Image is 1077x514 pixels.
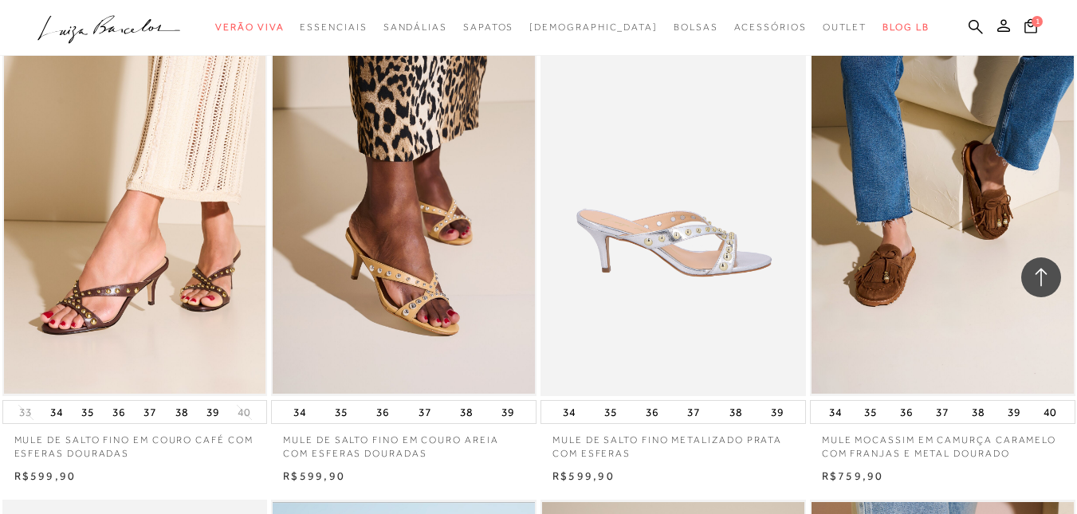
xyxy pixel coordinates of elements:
button: 34 [558,401,580,423]
button: 35 [77,401,99,423]
span: BLOG LB [882,22,929,33]
a: categoryNavScreenReaderText [300,13,367,42]
span: R$599,90 [14,469,77,482]
span: Bolsas [674,22,718,33]
button: 36 [641,401,663,423]
span: Sapatos [463,22,513,33]
a: categoryNavScreenReaderText [215,13,284,42]
button: 36 [895,401,918,423]
button: 36 [108,401,130,423]
img: MULE MOCASSIM EM CAMURÇA CARAMELO COM FRANJAS E METAL DOURADO [812,1,1074,394]
a: MULE DE SALTO FINO EM COURO AREIA COM ESFERAS DOURADAS [271,424,537,461]
img: MULE DE SALTO FINO EM COURO CAFÉ COM ESFERAS DOURADAS [4,1,266,394]
img: MULE DE SALTO FINO EM COURO AREIA COM ESFERAS DOURADAS [273,1,535,394]
button: 37 [139,401,161,423]
button: 39 [497,401,519,423]
span: Verão Viva [215,22,284,33]
button: 36 [371,401,394,423]
button: 39 [1003,401,1025,423]
button: 37 [414,401,436,423]
button: 39 [202,401,224,423]
a: MULE DE SALTO FINO METALIZADO PRATA COM ESFERAS [540,424,806,461]
button: 40 [233,405,255,420]
button: 34 [45,401,68,423]
a: MULE MOCASSIM EM CAMURÇA CARAMELO COM FRANJAS E METAL DOURADO MULE MOCASSIM EM CAMURÇA CARAMELO C... [812,1,1074,394]
span: R$759,90 [822,469,884,482]
button: 38 [725,401,747,423]
a: categoryNavScreenReaderText [674,13,718,42]
a: MULE DE SALTO FINO EM COURO AREIA COM ESFERAS DOURADAS MULE DE SALTO FINO EM COURO AREIA COM ESFE... [273,1,535,394]
span: [DEMOGRAPHIC_DATA] [529,22,658,33]
a: categoryNavScreenReaderText [383,13,447,42]
button: 38 [455,401,478,423]
button: 38 [967,401,989,423]
a: categoryNavScreenReaderText [823,13,867,42]
span: Sandálias [383,22,447,33]
span: R$599,90 [283,469,345,482]
span: R$599,90 [552,469,615,482]
span: Outlet [823,22,867,33]
a: noSubCategoriesText [529,13,658,42]
button: 37 [682,401,705,423]
span: Acessórios [734,22,807,33]
button: 35 [599,401,622,423]
button: 35 [330,401,352,423]
a: categoryNavScreenReaderText [463,13,513,42]
a: categoryNavScreenReaderText [734,13,807,42]
span: 1 [1032,16,1043,27]
span: Essenciais [300,22,367,33]
button: 38 [171,401,193,423]
button: 37 [931,401,953,423]
button: 34 [289,401,311,423]
a: MULE MOCASSIM EM CAMURÇA CARAMELO COM FRANJAS E METAL DOURADO [810,424,1075,461]
button: 33 [14,405,37,420]
a: MULE DE SALTO FINO EM COURO CAFÉ COM ESFERAS DOURADAS [2,424,268,461]
a: BLOG LB [882,13,929,42]
button: 1 [1020,18,1042,39]
a: MULE DE SALTO FINO METALIZADO PRATA COM ESFERAS [542,1,804,394]
button: 40 [1039,401,1061,423]
button: 39 [766,401,788,423]
a: MULE DE SALTO FINO EM COURO CAFÉ COM ESFERAS DOURADAS MULE DE SALTO FINO EM COURO CAFÉ COM ESFERA... [4,1,266,394]
button: 34 [824,401,847,423]
button: 35 [859,401,882,423]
